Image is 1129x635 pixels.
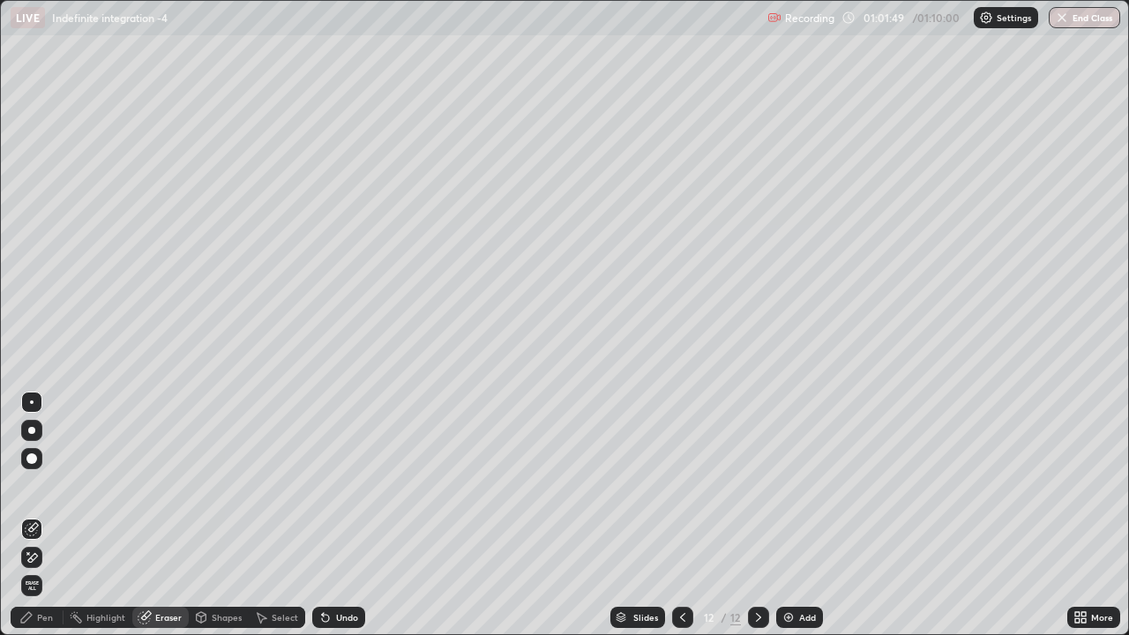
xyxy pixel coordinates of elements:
div: More [1091,613,1113,622]
button: End Class [1049,7,1120,28]
div: Select [272,613,298,622]
div: 12 [730,609,741,625]
div: Eraser [155,613,182,622]
div: Slides [633,613,658,622]
div: Shapes [212,613,242,622]
p: Indefinite integration -4 [52,11,168,25]
div: Pen [37,613,53,622]
div: Highlight [86,613,125,622]
img: recording.375f2c34.svg [767,11,781,25]
div: / [722,612,727,623]
div: 12 [700,612,718,623]
span: Erase all [22,580,41,591]
img: add-slide-button [781,610,796,624]
p: LIVE [16,11,40,25]
img: end-class-cross [1055,11,1069,25]
p: Recording [785,11,834,25]
div: Add [799,613,816,622]
img: class-settings-icons [979,11,993,25]
div: Undo [336,613,358,622]
p: Settings [997,13,1031,22]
